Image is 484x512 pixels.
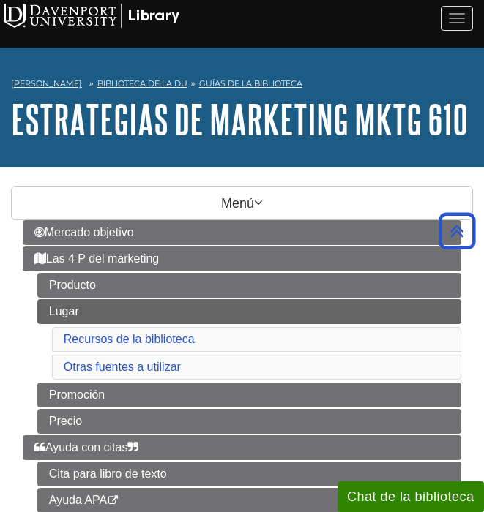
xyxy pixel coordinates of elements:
a: Recursos de la biblioteca [64,333,195,345]
a: Ayuda con citas [23,435,461,460]
a: Otras fuentes a utilizar [64,361,181,373]
a: Precio [37,409,461,434]
a: Mercado objetivo [23,220,461,245]
button: Chat de la biblioteca [338,481,484,512]
a: Estrategias de marketing MKTG 610 [11,97,468,142]
i: Este enlace se abre en una nueva ventana. [107,496,119,505]
a: [PERSON_NAME] [11,78,82,90]
a: Cita para libro de texto [37,462,461,486]
font: Producto [49,279,96,291]
a: Las 4 P del marketing [23,246,461,271]
a: Biblioteca de la DU [97,78,187,89]
a: Volver arriba [433,221,480,241]
img: Logotipo de la Universidad de Davenport [4,4,179,28]
a: Producto [37,273,461,298]
font: [PERSON_NAME] [11,78,82,89]
a: Lugar [37,299,461,324]
font: Las 4 P del marketing [46,252,159,265]
a: Guías de la biblioteca [199,78,302,89]
font: Cita para libro de texto [49,467,167,480]
font: Promoción [49,388,105,401]
font: Precio [49,415,82,427]
font: Menú [221,196,254,211]
font: Chat de la biblioteca [347,489,474,504]
font: Lugar [49,305,79,317]
font: Ayuda con citas [45,441,128,453]
font: Mercado objetivo [45,226,134,238]
font: Ayuda APA [49,494,107,506]
a: Promoción [37,383,461,407]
